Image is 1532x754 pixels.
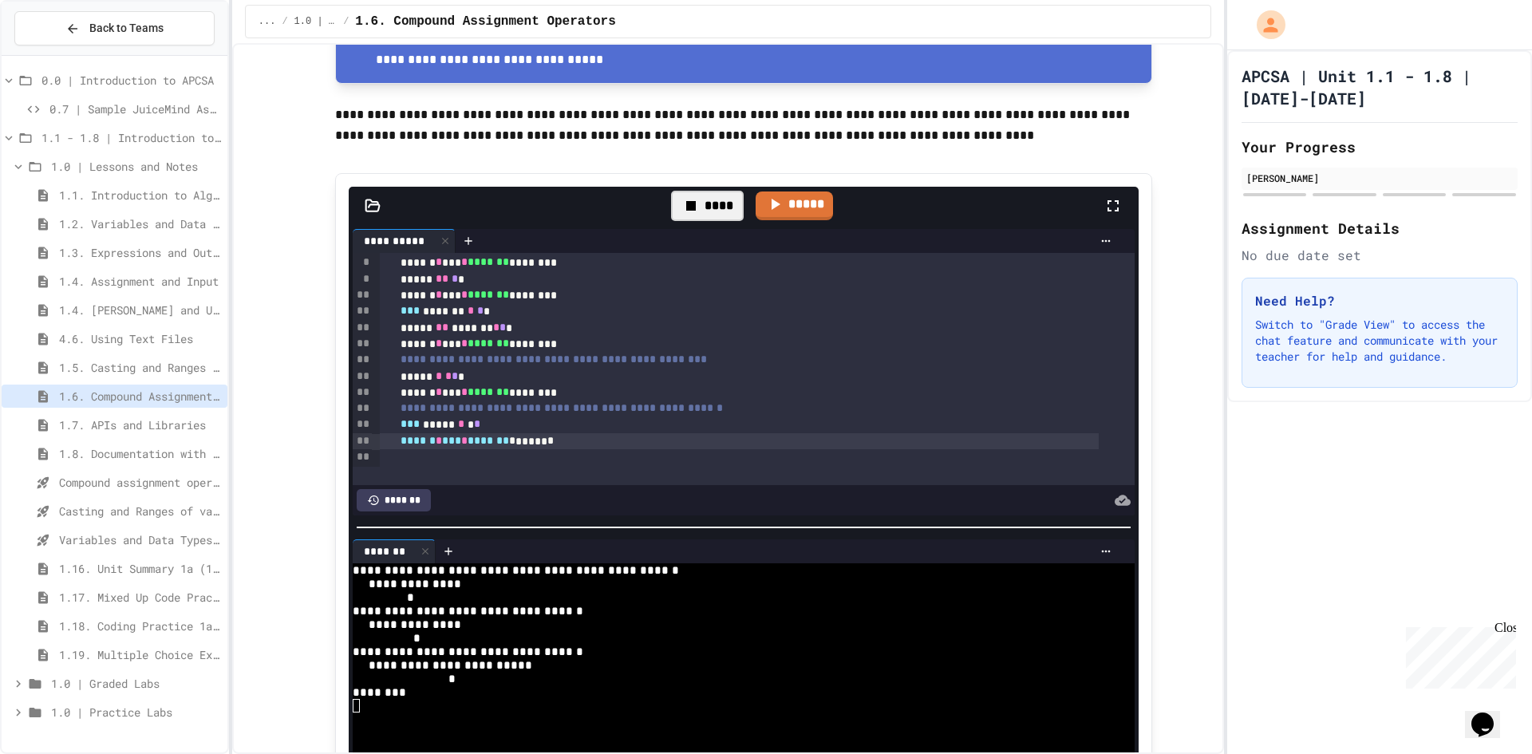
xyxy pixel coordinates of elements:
iframe: chat widget [1465,690,1516,738]
span: / [343,15,349,28]
span: 0.7 | Sample JuiceMind Assignment - [GEOGRAPHIC_DATA] [49,101,221,117]
p: Switch to "Grade View" to access the chat feature and communicate with your teacher for help and ... [1255,317,1504,365]
div: [PERSON_NAME] [1246,171,1513,185]
iframe: chat widget [1400,621,1516,689]
span: / [282,15,287,28]
span: 1.0 | Lessons and Notes [294,15,338,28]
span: 1.3. Expressions and Output [New] [59,244,221,261]
span: 1.0 | Practice Labs [51,704,221,720]
span: Back to Teams [89,20,164,37]
span: 0.0 | Introduction to APCSA [41,72,221,89]
div: My Account [1240,6,1289,43]
h2: Your Progress [1242,136,1518,158]
span: 4.6. Using Text Files [59,330,221,347]
div: Chat with us now!Close [6,6,110,101]
h1: APCSA | Unit 1.1 - 1.8 | [DATE]-[DATE] [1242,65,1518,109]
span: 1.6. Compound Assignment Operators [355,12,615,31]
span: 1.1 - 1.8 | Introduction to Java [41,129,221,146]
h2: Assignment Details [1242,217,1518,239]
span: 1.0 | Graded Labs [51,675,221,692]
span: 1.18. Coding Practice 1a (1.1-1.6) [59,618,221,634]
span: 1.7. APIs and Libraries [59,416,221,433]
h3: Need Help? [1255,291,1504,310]
span: 1.19. Multiple Choice Exercises for Unit 1a (1.1-1.6) [59,646,221,663]
span: 1.5. Casting and Ranges of Values [59,359,221,376]
span: 1.6. Compound Assignment Operators [59,388,221,405]
span: 1.17. Mixed Up Code Practice 1.1-1.6 [59,589,221,606]
div: No due date set [1242,246,1518,265]
span: 1.2. Variables and Data Types [59,215,221,232]
span: 1.4. [PERSON_NAME] and User Input [59,302,221,318]
button: Back to Teams [14,11,215,45]
span: 1.8. Documentation with Comments and Preconditions [59,445,221,462]
span: Variables and Data Types - Quiz [59,531,221,548]
span: 1.1. Introduction to Algorithms, Programming, and Compilers [59,187,221,203]
span: 1.16. Unit Summary 1a (1.1-1.6) [59,560,221,577]
span: 1.4. Assignment and Input [59,273,221,290]
span: ... [259,15,276,28]
span: Casting and Ranges of variables - Quiz [59,503,221,519]
span: 1.0 | Lessons and Notes [51,158,221,175]
span: Compound assignment operators - Quiz [59,474,221,491]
